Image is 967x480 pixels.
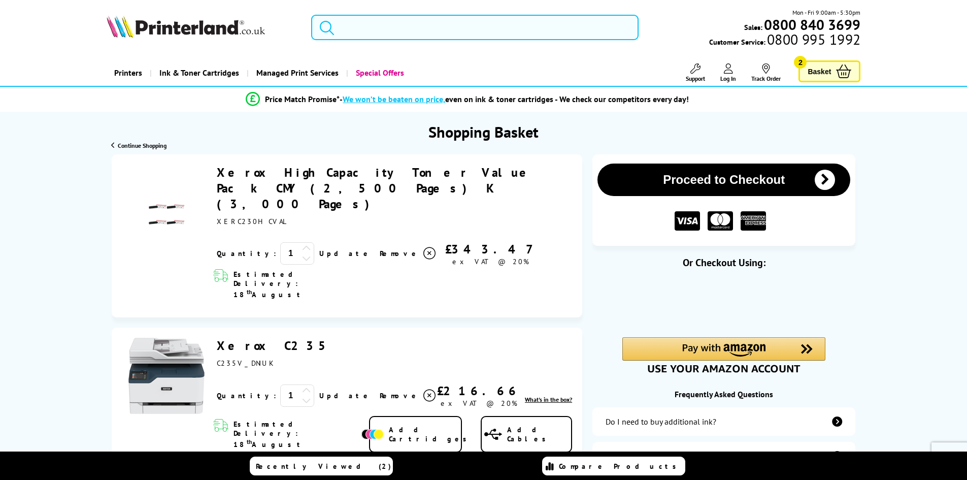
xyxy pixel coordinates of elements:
a: 0800 840 3699 [762,20,860,29]
div: Do I need to buy additional ink? [606,417,716,427]
span: Support [686,75,705,82]
span: C235V_DNIUK [217,359,273,368]
span: Log In [720,75,736,82]
li: modal_Promise [83,90,853,108]
span: Remove [380,249,420,258]
div: Frequently Asked Questions [592,389,855,399]
span: Compare Products [559,462,682,471]
span: Basket [808,65,831,78]
a: Continue Shopping [111,142,166,149]
div: - even on ink & toner cartridges - We check our competitors every day! [340,94,689,104]
div: Amazon Pay - Use your Amazon account [622,337,825,373]
img: MASTER CARD [708,211,733,231]
a: Xerox C235 [217,338,334,354]
span: Quantity: [217,249,276,258]
a: Special Offers [346,60,412,86]
span: ex VAT @ 20% [441,399,517,408]
a: Basket 2 [798,60,860,82]
a: Recently Viewed (2) [250,457,393,475]
span: Remove [380,391,420,400]
span: Sales: [744,22,762,32]
a: lnk_inthebox [525,396,572,403]
span: XERC230HCVAL [217,217,287,226]
a: Managed Print Services [247,60,346,86]
span: Add Cartridges [389,425,472,443]
a: Track Order [751,63,781,82]
span: 2 [794,56,807,69]
span: Recently Viewed (2) [256,462,391,471]
span: Continue Shopping [118,142,166,149]
span: Add Cables [507,425,571,443]
a: Log In [720,63,736,82]
img: VISA [675,211,700,231]
span: Estimated Delivery: 18 August [234,420,359,449]
h1: Shopping Basket [428,122,539,142]
a: Delete item from your basket [380,246,437,261]
span: Ink & Toner Cartridges [159,60,239,86]
iframe: PayPal [622,285,825,308]
span: Estimated Delivery: 18 August [234,270,359,299]
a: Xerox High Capacity Toner Value Pack CMY (2,500 Pages) K (3,000 Pages) [217,165,537,212]
span: Price Match Promise* [265,94,340,104]
img: Xerox C235 [128,338,205,414]
sup: th [247,438,252,445]
a: Ink & Toner Cartridges [150,60,247,86]
span: What's in the box? [525,396,572,403]
a: Update [319,391,372,400]
a: items-arrive [592,442,855,470]
div: £343.47 [437,241,544,257]
span: ex VAT @ 20% [452,257,529,266]
a: Support [686,63,705,82]
img: American Express [741,211,766,231]
span: Quantity: [217,391,276,400]
a: Printers [107,60,150,86]
a: Update [319,249,372,258]
div: £216.66 [437,383,520,399]
img: Xerox High Capacity Toner Value Pack CMY (2,500 Pages) K (3,000 Pages) [149,197,184,232]
span: Customer Service: [709,35,860,47]
span: 0800 995 1992 [765,35,860,44]
span: We won’t be beaten on price, [343,94,445,104]
a: Compare Products [542,457,685,475]
a: additional-ink [592,407,855,436]
a: Printerland Logo [107,15,299,40]
button: Proceed to Checkout [597,164,850,196]
span: Mon - Fri 9:00am - 5:30pm [792,8,860,17]
sup: th [247,288,252,296]
img: Add Cartridges [361,429,384,439]
div: Or Checkout Using: [592,256,855,269]
b: 0800 840 3699 [764,15,860,34]
a: Delete item from your basket [380,388,437,403]
img: Printerland Logo [107,15,265,38]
